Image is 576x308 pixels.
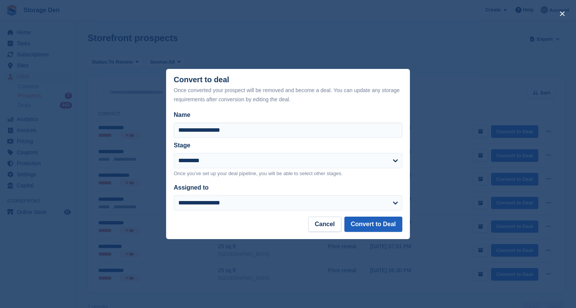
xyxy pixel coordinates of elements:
button: Convert to Deal [344,217,402,232]
div: Once converted your prospect will be removed and become a deal. You can update any storage requir... [174,86,402,104]
label: Assigned to [174,184,209,191]
label: Name [174,110,402,120]
p: Once you've set up your deal pipeline, you will be able to select other stages. [174,170,402,177]
div: Convert to deal [174,75,402,104]
label: Stage [174,142,190,148]
button: close [556,8,568,20]
button: Cancel [308,217,341,232]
